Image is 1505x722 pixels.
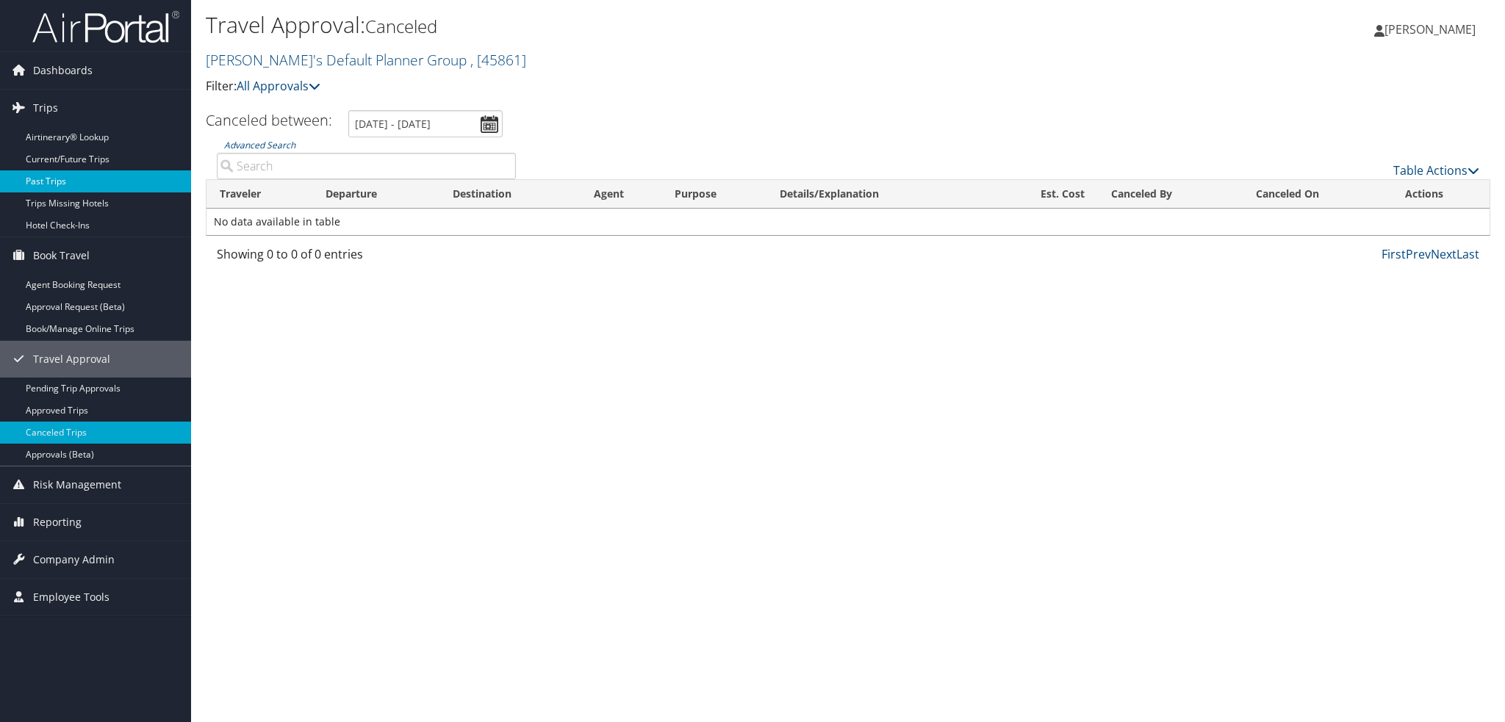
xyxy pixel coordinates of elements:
[33,237,90,274] span: Book Travel
[33,541,115,578] span: Company Admin
[439,180,581,209] th: Destination: activate to sort column ascending
[206,10,1062,40] h1: Travel Approval:
[1384,21,1476,37] span: [PERSON_NAME]
[206,209,1490,235] td: No data available in table
[661,180,766,209] th: Purpose
[312,180,439,209] th: Departure: activate to sort column ascending
[1431,246,1456,262] a: Next
[1098,180,1243,209] th: Canceled By: activate to sort column ascending
[470,50,526,70] span: , [ 45861 ]
[365,14,437,38] small: Canceled
[206,77,1062,96] p: Filter:
[1393,162,1479,178] a: Table Actions
[33,90,58,126] span: Trips
[33,341,110,378] span: Travel Approval
[33,52,93,89] span: Dashboards
[1382,246,1406,262] a: First
[206,180,312,209] th: Traveler: activate to sort column ascending
[217,153,516,179] input: Advanced Search
[1374,7,1490,51] a: [PERSON_NAME]
[991,180,1099,209] th: Est. Cost: activate to sort column ascending
[33,504,82,541] span: Reporting
[206,50,526,70] a: [PERSON_NAME]'s Default Planner Group
[33,579,109,615] span: Employee Tools
[766,180,991,209] th: Details/Explanation
[206,110,332,130] h3: Canceled between:
[33,466,121,503] span: Risk Management
[581,180,661,209] th: Agent
[1392,180,1490,209] th: Actions
[1243,180,1392,209] th: Canceled On: activate to sort column ascending
[217,245,516,270] div: Showing 0 to 0 of 0 entries
[237,78,320,94] a: All Approvals
[224,139,295,151] a: Advanced Search
[1406,246,1431,262] a: Prev
[32,10,179,44] img: airportal-logo.png
[1456,246,1479,262] a: Last
[348,110,503,137] input: [DATE] - [DATE]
